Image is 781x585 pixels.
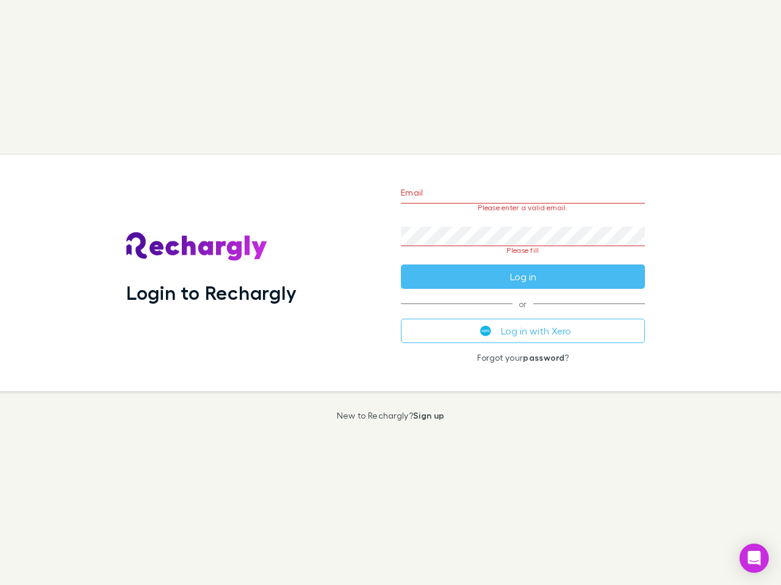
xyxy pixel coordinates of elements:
button: Log in with Xero [401,319,645,343]
a: password [523,352,564,363]
h1: Login to Rechargly [126,281,297,304]
div: Open Intercom Messenger [740,544,769,573]
p: Please fill [401,246,645,255]
img: Rechargly's Logo [126,232,268,261]
p: Please enter a valid email. [401,204,645,212]
a: Sign up [413,410,444,420]
img: Xero's logo [480,325,491,336]
button: Log in [401,264,645,289]
p: New to Rechargly? [337,411,445,420]
p: Forgot your ? [401,353,645,363]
